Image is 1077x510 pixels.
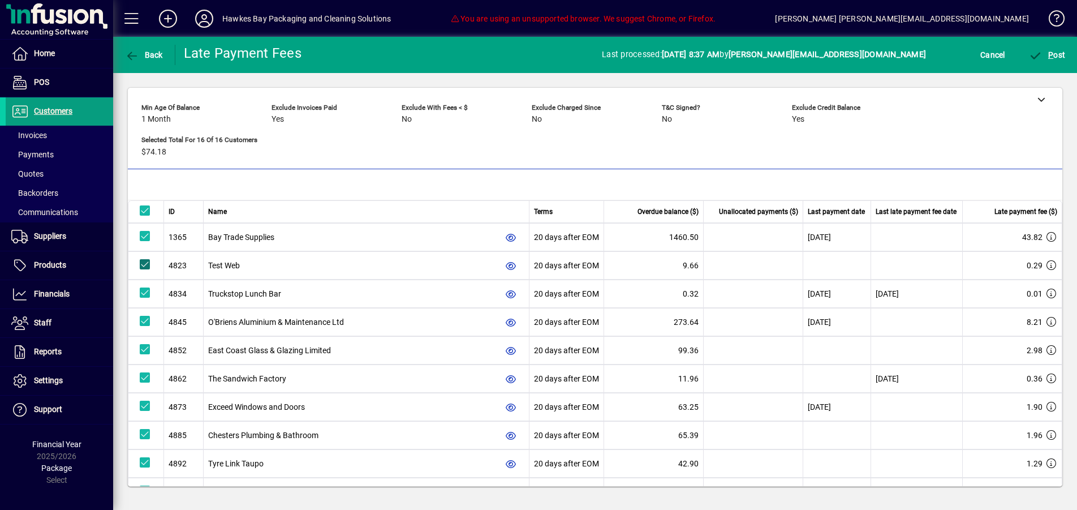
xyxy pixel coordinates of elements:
[164,336,204,365] td: 4852
[150,8,186,29] button: Add
[208,308,524,336] div: O'Briens Aluminium & Maintenance Ltd
[604,365,704,393] td: 11.96
[529,223,604,251] td: 20 days after EOM
[184,44,301,62] div: Late Payment Fees
[169,207,175,217] span: ID
[34,49,55,58] span: Home
[604,478,704,506] td: 113.85
[34,376,63,385] span: Settings
[208,450,524,477] div: Tyre Link Taupo
[719,207,798,217] span: Unallocated payments ($)
[967,401,1057,413] div: 1.90
[529,478,604,506] td: 20 days after EOM
[1048,50,1053,59] span: P
[803,308,871,336] td: [DATE]
[637,207,699,217] span: Overdue balance ($)
[141,115,171,124] span: 1 Month
[208,422,524,449] div: Chesters Plumbing & Bathroom
[532,115,542,124] span: No
[871,365,963,393] td: [DATE]
[529,336,604,365] td: 20 days after EOM
[34,260,66,269] span: Products
[529,449,604,478] td: 20 days after EOM
[208,337,524,364] div: East Coast Glass & Glazing Limited
[967,288,1057,300] div: 0.01
[164,421,204,449] td: 4885
[6,40,113,68] a: Home
[604,308,704,336] td: 273.64
[164,393,204,421] td: 4873
[529,421,604,449] td: 20 days after EOM
[1040,2,1063,39] a: Knowledge Base
[6,367,113,395] a: Settings
[141,136,255,144] span: Selected Total for 16 of 16 Customers
[662,115,672,124] span: No
[967,486,1057,498] div: 3.42
[604,223,704,251] td: 1460.50
[967,316,1057,328] div: 8.21
[534,207,553,217] span: Terms
[208,224,524,251] div: Bay Trade Supplies
[32,440,81,449] span: Financial Year
[11,131,47,140] span: Invoices
[967,430,1057,442] div: 1.96
[803,393,871,421] td: [DATE]
[1029,50,1066,59] span: ost
[604,336,704,365] td: 99.36
[6,396,113,424] a: Support
[604,251,704,280] td: 9.66
[6,68,113,97] a: POS
[222,10,391,28] div: Hawkes Bay Packaging and Cleaning Solutions
[6,203,113,222] a: Communications
[122,45,166,65] button: Back
[164,280,204,308] td: 4834
[808,207,865,217] span: Last payment date
[208,365,524,392] div: The Sandwich Factory
[994,207,1057,217] span: Late payment fee ($)
[6,164,113,183] a: Quotes
[6,338,113,366] a: Reports
[729,50,926,59] span: [PERSON_NAME][EMAIL_ADDRESS][DOMAIN_NAME]
[34,232,66,241] span: Suppliers
[41,464,72,473] span: Package
[977,45,1008,65] button: Cancel
[11,188,58,198] span: Backorders
[6,222,113,251] a: Suppliers
[11,150,54,159] span: Payments
[34,289,70,298] span: Financials
[451,14,716,23] span: You are using an unsupported browser. We suggest Chrome, or Firefox.
[6,183,113,203] a: Backorders
[871,280,963,308] td: [DATE]
[6,126,113,145] a: Invoices
[604,449,704,478] td: 42.90
[876,207,957,217] span: Last late payment fee date
[529,393,604,421] td: 20 days after EOM
[967,232,1057,243] div: 43.82
[529,280,604,308] td: 20 days after EOM
[34,318,51,327] span: Staff
[164,449,204,478] td: 4892
[6,309,113,337] a: Staff
[775,10,1029,28] div: [PERSON_NAME] [PERSON_NAME][EMAIL_ADDRESS][DOMAIN_NAME]
[1026,45,1069,65] button: Post
[186,8,222,29] button: Profile
[662,50,720,59] span: [DATE] 8:37 AM
[604,421,704,449] td: 65.39
[604,280,704,308] td: 0.32
[164,365,204,393] td: 4862
[164,478,204,506] td: 4895
[208,252,524,279] div: Test Web
[402,115,412,124] span: No
[604,393,704,421] td: 63.25
[792,115,804,124] span: Yes
[980,46,1005,64] span: Cancel
[6,145,113,164] a: Payments
[803,280,871,308] td: [DATE]
[272,115,284,124] span: Yes
[34,78,49,87] span: POS
[11,169,44,178] span: Quotes
[34,347,62,356] span: Reports
[164,308,204,336] td: 4845
[803,223,871,251] td: [DATE]
[6,280,113,308] a: Financials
